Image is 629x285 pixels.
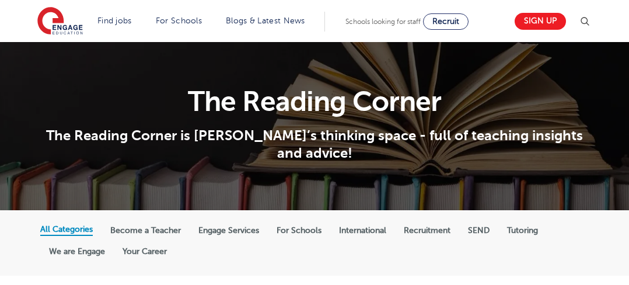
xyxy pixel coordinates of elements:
[40,224,93,235] label: All Categories
[110,225,181,236] label: Become a Teacher
[423,13,469,30] a: Recruit
[40,88,589,116] h1: The Reading Corner
[507,225,538,236] label: Tutoring
[432,17,459,26] span: Recruit
[37,7,83,36] img: Engage Education
[198,225,259,236] label: Engage Services
[345,18,421,26] span: Schools looking for staff
[515,13,566,30] a: Sign up
[339,225,386,236] label: International
[226,16,305,25] a: Blogs & Latest News
[123,246,167,257] label: Your Career
[40,127,589,162] p: The Reading Corner is [PERSON_NAME]’s thinking space - full of teaching insights and advice!
[404,225,450,236] label: Recruitment
[97,16,132,25] a: Find jobs
[49,246,105,257] label: We are Engage
[156,16,202,25] a: For Schools
[277,225,322,236] label: For Schools
[468,225,490,236] label: SEND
